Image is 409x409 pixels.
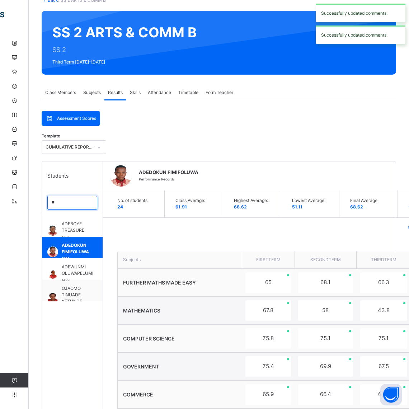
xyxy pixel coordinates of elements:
div: 75.8 [245,328,291,349]
span: No. of students: [117,197,157,204]
span: Timetable [178,89,198,96]
span: Highest Average: [234,197,274,204]
div: 58 [298,300,353,321]
span: FURTHER MATHS MADE EASY [123,279,196,286]
span: MATHEMATICS [123,307,160,314]
div: 67.8 [245,300,291,321]
span: Class Average: [175,197,215,204]
div: 66.4 [298,384,353,405]
span: ADEBOYE TREASURE [62,221,86,234]
div: 66.3 [360,272,408,293]
span: Performance Records [139,177,175,181]
img: 1357.png [47,293,58,304]
div: 75.4 [245,356,291,377]
span: 51.11 [292,204,302,210]
span: 24 [117,204,123,210]
span: Subjects [83,89,101,96]
span: Lowest Average: [292,197,332,204]
span: 68.62 [350,204,363,210]
div: 65.9 [245,384,291,405]
span: 68.62 [234,204,247,210]
div: 66.4 [360,384,408,405]
span: Attendance [148,89,171,96]
span: ADEDOKUN FIMIFOLUWA [139,169,405,176]
div: CUMULATIVE REPORT SHEET [46,144,93,150]
span: COMPUTER SCIENCE [123,335,175,342]
div: 67.5 [360,356,408,377]
span: Third Term [DATE]-[DATE] [52,59,197,65]
img: 1336.png [47,225,58,236]
div: 43.8 [360,300,408,321]
img: 1359.png [47,246,58,257]
img: 1429.png [47,268,58,279]
span: COMMERCE [123,391,153,398]
span: 1359 [62,257,70,260]
span: GOVERNMENT [123,363,159,370]
img: 1359.png [110,165,132,187]
span: Form Teacher [206,89,233,96]
div: 68.1 [298,272,353,293]
th: FIRST TERM [242,251,295,269]
span: ADEWUNMI OLUWAPELUMI [62,264,93,277]
span: 61.91 [175,204,187,210]
div: Successfully updated comments. [316,25,405,44]
span: Skills [130,89,141,96]
span: Class Members [45,89,76,96]
span: 1429 [62,278,70,282]
div: 69.9 [298,356,353,377]
span: OJAOMO TINUADE YETUNDE [62,285,86,305]
div: 75.1 [360,328,408,349]
div: 65 [245,272,291,293]
span: Assessment Scores [57,115,96,122]
span: Template [42,133,60,139]
th: SECOND TERM [295,251,356,269]
th: Subjects [118,251,242,269]
span: Results [108,89,123,96]
span: Students [47,172,69,179]
span: Final Average: [350,197,390,204]
span: ADEDOKUN FIMIFOLUWA [62,242,89,255]
span: 1336 [62,235,70,239]
div: Successfully updated comments. [316,4,405,22]
div: 75.1 [298,328,353,349]
button: Open asap [380,384,402,405]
